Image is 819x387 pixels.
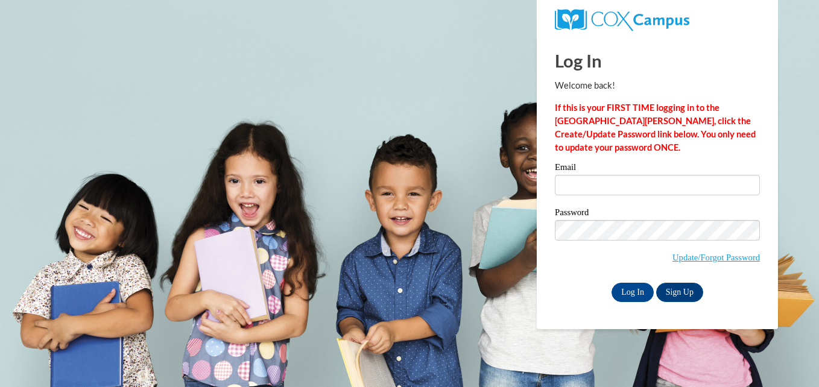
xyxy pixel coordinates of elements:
[555,48,760,73] h1: Log In
[672,253,760,262] a: Update/Forgot Password
[656,283,703,302] a: Sign Up
[555,14,689,24] a: COX Campus
[555,163,760,175] label: Email
[555,208,760,220] label: Password
[555,79,760,92] p: Welcome back!
[555,9,689,31] img: COX Campus
[612,283,654,302] input: Log In
[555,102,756,153] strong: If this is your FIRST TIME logging in to the [GEOGRAPHIC_DATA][PERSON_NAME], click the Create/Upd...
